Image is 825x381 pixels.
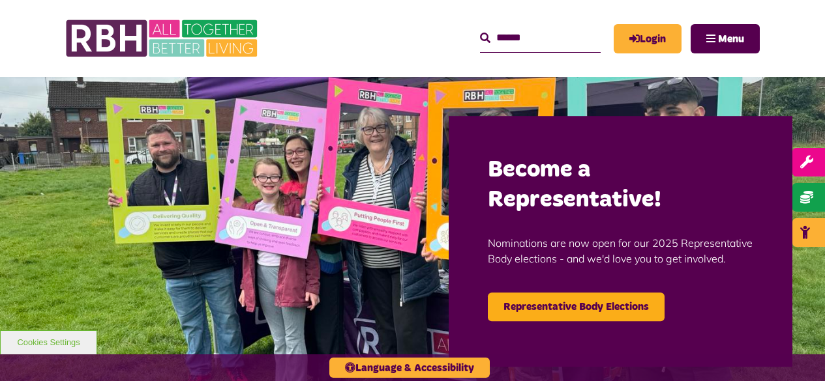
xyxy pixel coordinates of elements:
span: Menu [718,34,744,44]
img: RBH [65,13,261,64]
button: Navigation [691,24,760,53]
a: MyRBH [614,24,682,53]
p: Nominations are now open for our 2025 Representative Body elections - and we'd love you to get in... [488,216,753,286]
a: Representative Body Elections [488,292,665,321]
button: Language & Accessibility [329,358,490,378]
h2: Become a Representative! [488,155,753,216]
